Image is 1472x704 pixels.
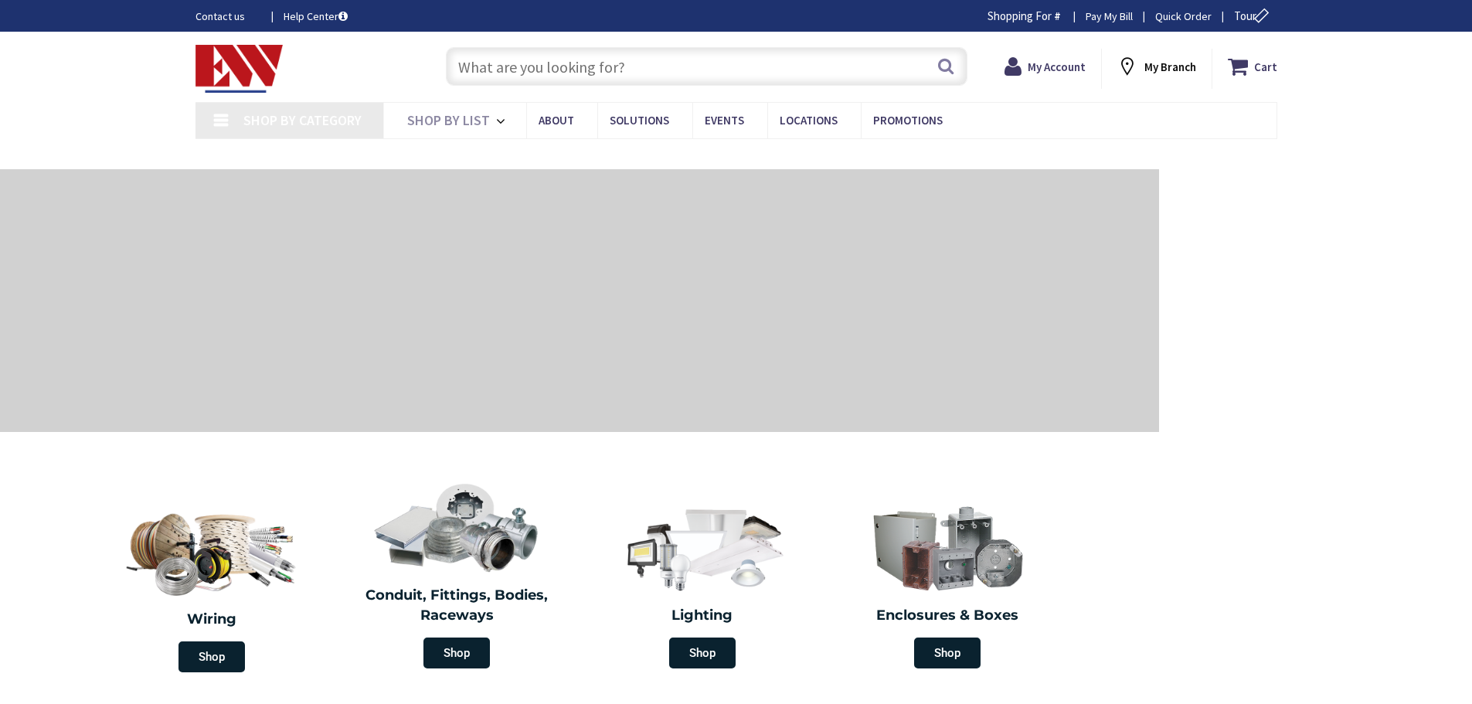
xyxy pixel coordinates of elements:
[610,113,669,128] span: Solutions
[1228,53,1277,80] a: Cart
[195,9,259,24] a: Contact us
[583,495,821,676] a: Lighting Shop
[1005,53,1086,80] a: My Account
[829,495,1067,676] a: Enclosures & Boxes Shop
[97,610,327,630] h2: Wiring
[1234,9,1273,23] span: Tour
[89,495,335,680] a: Wiring Shop
[669,638,736,668] span: Shop
[1254,53,1277,80] strong: Cart
[407,111,490,129] span: Shop By List
[780,113,838,128] span: Locations
[195,45,284,93] img: Electrical Wholesalers, Inc.
[914,638,981,668] span: Shop
[338,474,576,676] a: Conduit, Fittings, Bodies, Raceways Shop
[705,113,744,128] span: Events
[346,586,569,625] h2: Conduit, Fittings, Bodies, Raceways
[988,9,1052,23] span: Shopping For
[243,111,362,129] span: Shop By Category
[1117,53,1196,80] div: My Branch
[423,638,490,668] span: Shop
[178,641,245,672] span: Shop
[1144,60,1196,74] strong: My Branch
[873,113,943,128] span: Promotions
[446,47,967,86] input: What are you looking for?
[591,606,814,626] h2: Lighting
[1155,9,1212,24] a: Quick Order
[284,9,348,24] a: Help Center
[1086,9,1133,24] a: Pay My Bill
[837,606,1059,626] h2: Enclosures & Boxes
[1028,60,1086,74] strong: My Account
[539,113,574,128] span: About
[1054,9,1061,23] strong: #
